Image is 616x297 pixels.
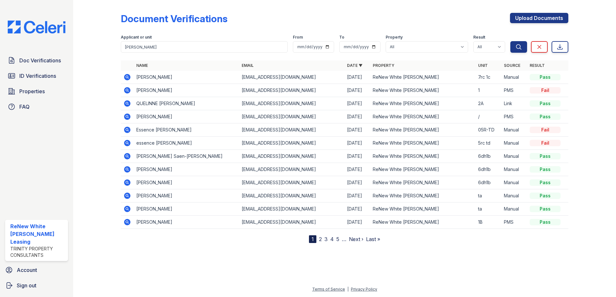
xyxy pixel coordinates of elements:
span: ID Verifications [19,72,56,80]
td: ReNew White [PERSON_NAME] [370,123,476,137]
td: Manual [501,189,527,203]
td: [PERSON_NAME] [134,163,239,176]
label: Applicant or unit [121,35,152,40]
a: Privacy Policy [351,287,377,292]
a: Account [3,264,71,276]
a: Unit [478,63,488,68]
td: / [476,110,501,123]
td: ReNew White [PERSON_NAME] [370,163,476,176]
td: Manual [501,176,527,189]
label: From [293,35,303,40]
div: Pass [530,179,561,186]
td: [PERSON_NAME] [134,203,239,216]
td: QUELINNE [PERSON_NAME] [134,97,239,110]
a: Email [242,63,254,68]
td: [PERSON_NAME] [134,216,239,229]
input: Search by name, email, or unit number [121,41,288,53]
td: 7rc 1c [476,71,501,84]
div: ReNew White [PERSON_NAME] Leasing [10,222,65,246]
td: 6dh1b [476,163,501,176]
td: [EMAIL_ADDRESS][DOMAIN_NAME] [239,97,344,110]
td: ta [476,189,501,203]
a: Terms of Service [312,287,345,292]
a: Name [136,63,148,68]
a: Sign out [3,279,71,292]
td: ReNew White [PERSON_NAME] [370,203,476,216]
td: ReNew White [PERSON_NAME] [370,216,476,229]
td: ta [476,203,501,216]
td: Manual [501,123,527,137]
td: 1 [476,84,501,97]
td: [DATE] [344,163,370,176]
div: Document Verifications [121,13,227,24]
td: [DATE] [344,176,370,189]
td: 2A [476,97,501,110]
td: [EMAIL_ADDRESS][DOMAIN_NAME] [239,203,344,216]
td: [EMAIL_ADDRESS][DOMAIN_NAME] [239,150,344,163]
td: essence [PERSON_NAME] [134,137,239,150]
a: 3 [324,236,328,242]
td: [DATE] [344,150,370,163]
div: Fail [530,87,561,94]
a: ID Verifications [5,69,68,82]
td: Manual [501,150,527,163]
div: Pass [530,166,561,173]
td: [PERSON_NAME] [134,176,239,189]
td: ReNew White [PERSON_NAME] [370,189,476,203]
div: Pass [530,153,561,159]
td: 1B [476,216,501,229]
td: [EMAIL_ADDRESS][DOMAIN_NAME] [239,189,344,203]
a: Property [373,63,394,68]
td: ReNew White [PERSON_NAME] [370,71,476,84]
td: Manual [501,163,527,176]
a: Result [530,63,545,68]
td: [EMAIL_ADDRESS][DOMAIN_NAME] [239,163,344,176]
td: [DATE] [344,216,370,229]
label: Property [386,35,403,40]
a: 2 [319,236,322,242]
td: [DATE] [344,123,370,137]
td: [EMAIL_ADDRESS][DOMAIN_NAME] [239,110,344,123]
a: Source [504,63,520,68]
td: [EMAIL_ADDRESS][DOMAIN_NAME] [239,71,344,84]
td: [DATE] [344,110,370,123]
a: 4 [330,236,334,242]
div: Pass [530,113,561,120]
td: [PERSON_NAME] Saen-[PERSON_NAME] [134,150,239,163]
a: FAQ [5,100,68,113]
div: 1 [309,235,316,243]
span: Doc Verifications [19,57,61,64]
td: [PERSON_NAME] [134,189,239,203]
div: Trinity Property Consultants [10,246,65,258]
td: [EMAIL_ADDRESS][DOMAIN_NAME] [239,176,344,189]
td: Manual [501,71,527,84]
span: … [342,235,346,243]
a: Properties [5,85,68,98]
td: ReNew White [PERSON_NAME] [370,97,476,110]
td: [DATE] [344,137,370,150]
a: Next › [349,236,363,242]
a: 5 [336,236,339,242]
td: [DATE] [344,71,370,84]
td: Manual [501,203,527,216]
div: Fail [530,127,561,133]
div: Pass [530,74,561,80]
td: ReNew White [PERSON_NAME] [370,137,476,150]
td: PMS [501,110,527,123]
td: [EMAIL_ADDRESS][DOMAIN_NAME] [239,84,344,97]
div: Pass [530,206,561,212]
span: FAQ [19,103,30,111]
label: Result [473,35,485,40]
td: ReNew White [PERSON_NAME] [370,110,476,123]
div: | [347,287,349,292]
td: ReNew White [PERSON_NAME] [370,176,476,189]
td: PMS [501,216,527,229]
td: 6dh1b [476,150,501,163]
td: [PERSON_NAME] [134,84,239,97]
a: Upload Documents [510,13,568,23]
a: Date ▼ [347,63,362,68]
td: [PERSON_NAME] [134,71,239,84]
td: [PERSON_NAME] [134,110,239,123]
td: Link [501,97,527,110]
